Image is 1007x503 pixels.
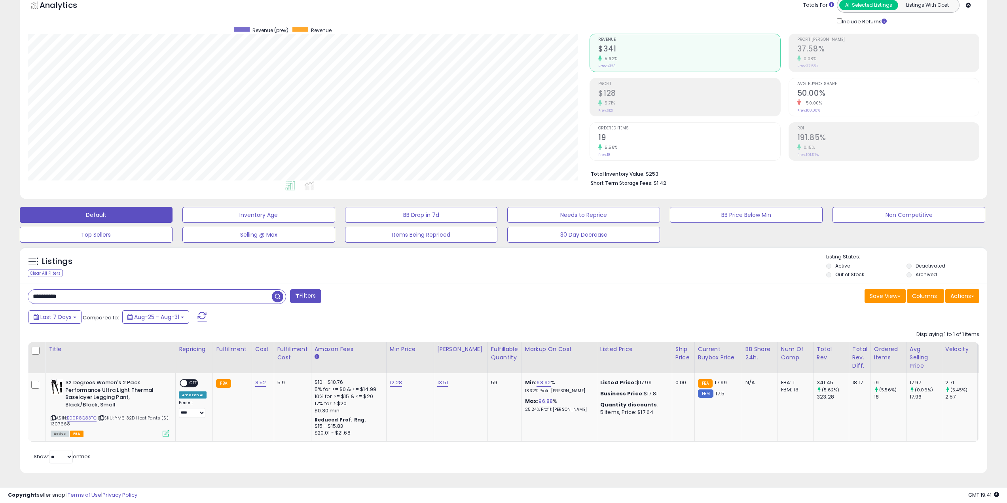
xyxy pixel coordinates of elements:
[915,387,933,393] small: (0.06%)
[42,256,72,267] h5: Listings
[179,391,207,399] div: Amazon AI
[698,345,739,362] div: Current Buybox Price
[290,289,321,303] button: Filters
[598,44,780,55] h2: $341
[598,108,613,113] small: Prev: $121
[874,379,906,386] div: 19
[602,56,618,62] small: 5.62%
[598,82,780,86] span: Profit
[315,407,380,414] div: $0.30 min
[910,379,942,386] div: 17.97
[817,345,846,362] div: Total Rev.
[907,289,944,303] button: Columns
[51,379,169,436] div: ASIN:
[600,345,669,353] div: Listed Price
[539,397,553,405] a: 96.88
[522,342,597,373] th: The percentage added to the cost of goods (COGS) that forms the calculator for Min & Max prices.
[315,345,383,353] div: Amazon Fees
[598,38,780,42] span: Revenue
[600,379,666,386] div: $17.99
[670,207,823,223] button: BB Price Below Min
[68,491,101,499] a: Terms of Use
[315,353,319,361] small: Amazon Fees.
[216,345,248,353] div: Fulfillment
[826,253,987,261] p: Listing States:
[852,379,865,386] div: 18.17
[491,345,518,362] div: Fulfillable Quantity
[833,207,985,223] button: Non Competitive
[916,331,979,338] div: Displaying 1 to 1 of 1 items
[277,379,305,386] div: 5.9
[345,207,498,223] button: BB Drop in 7d
[315,386,380,393] div: 5% for >= $0 & <= $14.99
[797,108,820,113] small: Prev: 100.00%
[311,27,332,34] span: Revenue
[600,390,644,397] b: Business Price:
[675,345,691,362] div: Ship Price
[698,379,713,388] small: FBA
[525,345,594,353] div: Markup on Cost
[852,345,867,370] div: Total Rev. Diff.
[602,144,618,150] small: 5.56%
[950,387,967,393] small: (5.45%)
[507,207,660,223] button: Needs to Reprice
[745,345,774,362] div: BB Share 24h.
[598,126,780,131] span: Ordered Items
[910,393,942,401] div: 17.96
[122,310,189,324] button: Aug-25 - Aug-31
[20,227,173,243] button: Top Sellers
[40,313,72,321] span: Last 7 Days
[600,401,666,408] div: :
[600,390,666,397] div: $17.81
[781,386,807,393] div: FBM: 13
[797,152,819,157] small: Prev: 191.57%
[598,152,610,157] small: Prev: 18
[745,379,772,386] div: N/A
[255,345,271,353] div: Cost
[600,409,666,416] div: 5 Items, Price: $17.64
[28,310,82,324] button: Last 7 Days
[865,289,906,303] button: Save View
[803,2,834,9] div: Totals For
[598,64,616,68] small: Prev: $323
[20,207,173,223] button: Default
[277,345,308,362] div: Fulfillment Cost
[491,379,516,386] div: 59
[945,289,979,303] button: Actions
[797,82,979,86] span: Avg. Buybox Share
[70,431,83,437] span: FBA
[591,180,652,186] b: Short Term Storage Fees:
[698,389,713,398] small: FBM
[179,400,207,418] div: Preset:
[916,262,945,269] label: Deactivated
[801,100,822,106] small: -50.00%
[315,379,380,386] div: $10 - $10.76
[390,379,402,387] a: 12.28
[797,64,818,68] small: Prev: 37.55%
[600,401,657,408] b: Quantity discounts
[831,17,896,26] div: Include Returns
[537,379,551,387] a: 63.92
[34,453,91,460] span: Show: entries
[797,38,979,42] span: Profit [PERSON_NAME]
[51,431,69,437] span: All listings currently available for purchase on Amazon
[182,227,335,243] button: Selling @ Max
[179,345,209,353] div: Repricing
[525,379,537,386] b: Min:
[817,393,849,401] div: 323.28
[817,379,849,386] div: 341.45
[28,270,63,277] div: Clear All Filters
[315,393,380,400] div: 10% for >= $15 & <= $20
[67,415,97,421] a: B09R8Q83TC
[315,423,380,430] div: $15 - $15.83
[912,292,937,300] span: Columns
[591,171,645,177] b: Total Inventory Value:
[654,179,666,187] span: $1.42
[134,313,179,321] span: Aug-25 - Aug-31
[49,345,172,353] div: Title
[315,416,366,423] b: Reduced Prof. Rng.
[797,133,979,144] h2: 191.85%
[874,393,906,401] div: 18
[598,133,780,144] h2: 19
[781,345,810,362] div: Num of Comp.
